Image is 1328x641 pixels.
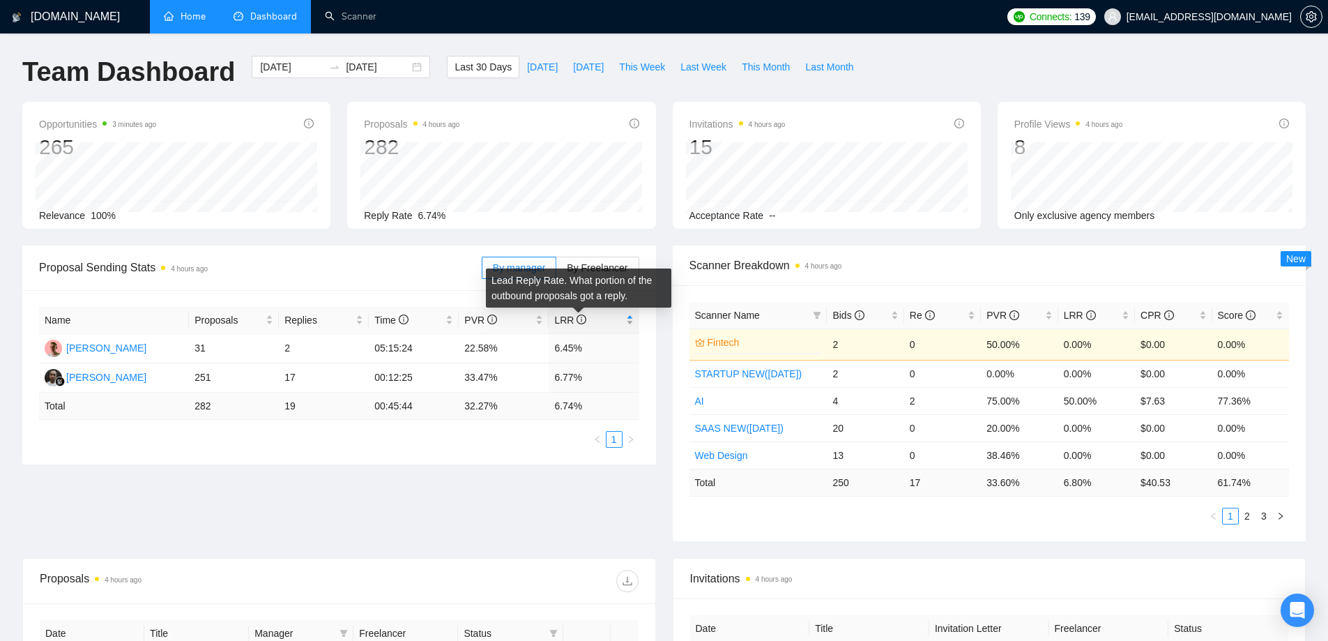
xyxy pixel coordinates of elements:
span: swap-right [329,61,340,73]
a: STARTUP NEW([DATE]) [695,368,802,379]
a: homeHome [164,10,206,22]
td: 0.00% [1058,414,1135,442]
div: [PERSON_NAME] [66,370,146,385]
td: 22.58% [459,334,549,363]
span: 139 [1074,9,1090,24]
button: right [1272,508,1289,525]
span: info-circle [855,310,864,320]
div: Open Intercom Messenger [1281,594,1314,627]
span: Connects: [1030,9,1071,24]
span: Reply Rate [364,210,412,221]
span: info-circle [399,315,409,324]
button: download [616,570,639,592]
div: 282 [364,134,459,160]
th: Proposals [189,307,279,334]
input: End date [346,59,409,75]
td: 251 [189,363,279,393]
td: 38.46% [981,442,1058,469]
div: 15 [689,134,786,160]
span: By Freelancer [567,262,627,273]
span: Time [374,315,408,326]
td: Total [39,393,189,420]
th: Name [39,307,189,334]
td: 00:12:25 [369,363,459,393]
td: $ 40.53 [1135,469,1212,496]
li: 1 [1222,508,1239,525]
td: 250 [827,469,903,496]
td: 0 [904,360,981,387]
a: ST[PERSON_NAME] [45,342,146,353]
span: info-circle [1279,119,1289,128]
span: Bids [832,310,864,321]
button: [DATE] [565,56,611,78]
li: 2 [1239,508,1256,525]
td: 0.00% [1212,329,1289,360]
a: SAAS NEW([DATE]) [695,423,784,434]
time: 4 hours ago [756,575,793,583]
span: left [593,435,602,444]
span: dashboard [234,11,243,21]
td: 0.00% [1058,329,1135,360]
td: 50.00% [981,329,1058,360]
a: 1 [606,432,622,447]
img: gigradar-bm.png [55,377,65,386]
span: Manager [254,626,334,641]
span: filter [810,305,824,326]
td: $7.63 [1135,387,1212,414]
td: 20 [827,414,903,442]
td: 0.00% [981,360,1058,387]
td: Total [689,469,827,496]
td: 2 [904,387,981,414]
span: Invitations [690,570,1289,587]
td: 20.00% [981,414,1058,442]
td: $0.00 [1135,329,1212,360]
span: PVR [986,310,1019,321]
td: 50.00% [1058,387,1135,414]
button: [DATE] [519,56,565,78]
span: Score [1218,310,1256,321]
span: -- [769,210,775,221]
span: right [627,435,635,444]
td: 0.00% [1212,442,1289,469]
input: Start date [260,59,323,75]
span: Replies [284,312,353,328]
li: 3 [1256,508,1272,525]
td: 17 [904,469,981,496]
th: Replies [279,307,369,334]
td: 0.00% [1058,442,1135,469]
span: 100% [91,210,116,221]
span: filter [813,311,821,319]
span: right [1276,512,1285,520]
span: Proposals [364,116,459,133]
div: 8 [1014,134,1123,160]
span: user [1108,12,1117,22]
a: 3 [1256,508,1272,524]
button: Last Month [797,56,861,78]
span: Scanner Breakdown [689,257,1290,274]
button: setting [1300,6,1322,28]
span: info-circle [925,310,935,320]
td: 19 [279,393,369,420]
td: 0 [904,442,981,469]
span: LRR [554,315,586,326]
img: upwork-logo.png [1014,11,1025,22]
td: 05:15:24 [369,334,459,363]
td: $0.00 [1135,414,1212,442]
span: CPR [1140,310,1173,321]
div: Lead Reply Rate. What portion of the outbound proposals got a reply. [486,269,671,308]
td: 61.74 % [1212,469,1289,496]
td: 75.00% [981,387,1058,414]
span: Invitations [689,116,786,133]
span: left [1209,512,1218,520]
button: This Week [611,56,673,78]
li: Previous Page [1205,508,1222,525]
td: 33.47% [459,363,549,393]
td: 282 [189,393,279,420]
span: [DATE] [527,59,558,75]
button: This Month [734,56,797,78]
td: 17 [279,363,369,393]
a: AI [695,395,704,407]
span: download [617,575,638,587]
button: Last Week [673,56,734,78]
time: 3 minutes ago [112,121,156,128]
